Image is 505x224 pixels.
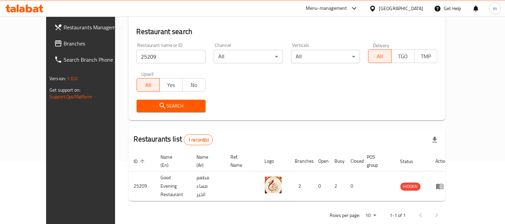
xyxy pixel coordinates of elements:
div: Total records count [184,134,213,145]
button: No [182,78,206,92]
span: ID [134,157,147,165]
span: 1 record(s) [184,137,213,143]
div: Rows per page: [363,211,379,221]
table: enhanced table [129,151,454,201]
th: Busy [329,151,346,171]
span: m [493,5,497,12]
span: Restaurants Management [64,23,125,31]
button: TGO [391,50,414,63]
div: Menu-management [306,4,347,12]
a: Support.OpsPlatform [49,92,92,101]
th: Closed [346,151,362,171]
h2: Restaurant search [137,27,437,37]
span: 1.0.0 [67,74,77,83]
h2: Restaurants list [134,134,213,145]
span: TMP [417,52,435,61]
button: Search [137,100,206,112]
th: Branches [290,151,313,171]
td: 25209 [129,171,155,201]
button: Yes [159,78,183,92]
td: 2 [290,171,313,201]
div: [GEOGRAPHIC_DATA] [379,5,423,12]
div: All [291,50,360,63]
span: Branches [64,39,125,47]
span: Name (En) [161,153,183,169]
span: Search Branch Phone [64,56,125,64]
span: Version: [49,74,66,83]
p: 1-1 of 1 [390,211,406,220]
div: Export file [427,132,443,148]
button: TMP [414,50,437,63]
a: Search Branch Phone [49,52,131,68]
button: All [137,78,160,92]
span: All [371,52,389,61]
span: HIDDEN [400,183,421,190]
th: Action [430,151,454,171]
td: Good Evening Restaurant [155,171,191,201]
span: TGO [394,52,412,61]
span: Get support on: [49,86,80,94]
label: Upsell [141,71,154,76]
div: All [214,50,283,63]
td: 0 [313,171,329,201]
th: Open [313,151,329,171]
img: Good Evening Restaurant [265,177,282,193]
span: Status [400,157,422,165]
input: Search for restaurant name or ID.. [137,50,206,63]
span: Search [142,102,201,110]
span: Ref. Name [231,153,251,169]
td: 2 [329,171,346,201]
td: 0 [346,171,362,201]
span: POS group [367,153,387,169]
span: Name (Ar) [197,153,217,169]
span: Yes [163,80,180,90]
span: No [185,80,203,90]
th: Logo [259,151,290,171]
a: Branches [49,35,131,52]
a: Restaurants Management [49,19,131,35]
td: مطعم مساء الخير [191,171,225,201]
label: Delivery [373,43,390,47]
div: Menu [436,182,448,190]
button: All [368,50,391,63]
p: Rows per page: [330,211,360,220]
span: All [140,80,157,90]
